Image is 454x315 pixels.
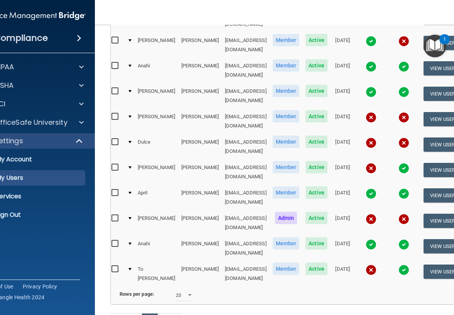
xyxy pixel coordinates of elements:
img: cross.ca9f0e7f.svg [366,163,376,174]
td: Anahi [135,236,178,261]
img: tick.e7d51cea.svg [366,61,376,72]
a: Privacy Policy [23,283,57,290]
img: tick.e7d51cea.svg [398,61,409,72]
img: cross.ca9f0e7f.svg [366,112,376,123]
td: April [135,185,178,210]
img: tick.e7d51cea.svg [366,239,376,250]
td: [EMAIL_ADDRESS][DOMAIN_NAME] [222,185,270,210]
td: [DATE] [331,210,355,236]
span: Member [273,136,300,148]
img: tick.e7d51cea.svg [366,87,376,97]
td: [EMAIL_ADDRESS][DOMAIN_NAME] [222,58,270,83]
span: Active [305,237,327,250]
td: [DATE] [331,159,355,185]
span: Member [273,186,300,199]
b: Rows per page: [120,291,154,297]
td: [PERSON_NAME] [178,109,222,134]
td: [EMAIL_ADDRESS][DOMAIN_NAME] [222,32,270,58]
td: [EMAIL_ADDRESS][DOMAIN_NAME] [222,210,270,236]
td: [DATE] [331,236,355,261]
td: [DATE] [331,134,355,159]
span: Admin [275,212,297,224]
td: [PERSON_NAME] [135,159,178,185]
td: [PERSON_NAME] [178,261,222,286]
td: [EMAIL_ADDRESS][DOMAIN_NAME] [222,109,270,134]
td: Dulce [135,134,178,159]
td: [PERSON_NAME] [178,83,222,109]
td: [DATE] [331,83,355,109]
td: [PERSON_NAME] [135,32,178,58]
td: [PERSON_NAME] [178,236,222,261]
span: Active [305,59,327,72]
span: Active [305,161,327,173]
td: [DATE] [331,32,355,58]
img: cross.ca9f0e7f.svg [398,112,409,123]
img: cross.ca9f0e7f.svg [398,214,409,225]
td: [PERSON_NAME] [135,210,178,236]
img: tick.e7d51cea.svg [398,188,409,199]
iframe: Drift Widget Chat Controller [321,260,445,291]
img: tick.e7d51cea.svg [398,239,409,250]
span: Active [305,212,327,224]
span: Member [273,59,300,72]
td: [DATE] [331,58,355,83]
img: cross.ca9f0e7f.svg [398,137,409,148]
img: cross.ca9f0e7f.svg [398,36,409,47]
img: tick.e7d51cea.svg [366,36,376,47]
td: [EMAIL_ADDRESS][DOMAIN_NAME] [222,236,270,261]
td: [EMAIL_ADDRESS][DOMAIN_NAME] [222,83,270,109]
span: Active [305,85,327,97]
td: [PERSON_NAME] [178,32,222,58]
span: Member [273,85,300,97]
span: Member [273,110,300,122]
img: cross.ca9f0e7f.svg [366,137,376,148]
span: Active [305,34,327,46]
td: To [PERSON_NAME] [135,261,178,286]
td: Anahi [135,58,178,83]
td: [PERSON_NAME] [178,134,222,159]
span: Active [305,136,327,148]
td: [PERSON_NAME] [178,58,222,83]
span: Member [273,263,300,275]
img: tick.e7d51cea.svg [398,87,409,97]
div: 1 [443,39,446,49]
td: [EMAIL_ADDRESS][DOMAIN_NAME] [222,261,270,286]
span: Active [305,186,327,199]
td: [PERSON_NAME] [178,159,222,185]
button: Open Resource Center, 1 new notification [424,35,446,57]
span: Member [273,161,300,173]
img: tick.e7d51cea.svg [398,163,409,174]
td: [PERSON_NAME] [135,83,178,109]
td: [EMAIL_ADDRESS][DOMAIN_NAME] [222,159,270,185]
td: [DATE] [331,109,355,134]
span: Active [305,110,327,122]
td: [DATE] [331,185,355,210]
td: [PERSON_NAME] [178,185,222,210]
td: [PERSON_NAME] [135,109,178,134]
td: [PERSON_NAME] [178,210,222,236]
img: cross.ca9f0e7f.svg [366,214,376,225]
span: Member [273,34,300,46]
span: Active [305,263,327,275]
span: Member [273,237,300,250]
img: tick.e7d51cea.svg [366,188,376,199]
td: [EMAIL_ADDRESS][DOMAIN_NAME] [222,134,270,159]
